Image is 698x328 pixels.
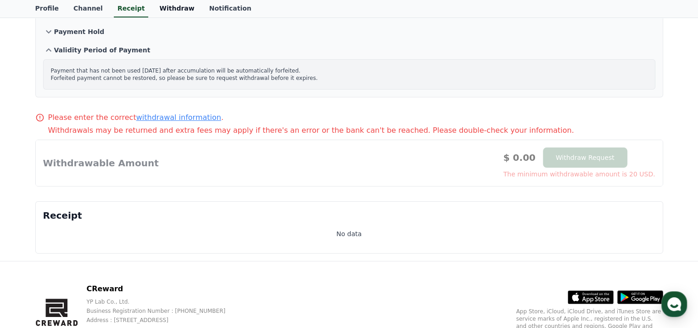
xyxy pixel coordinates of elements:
[3,252,61,275] a: Home
[336,229,362,238] p: No data
[86,317,240,324] p: Address : [STREET_ADDRESS]
[54,27,105,36] p: Payment Hold
[76,266,103,273] span: Messages
[51,67,648,82] p: Payment that has not been used [DATE] after accumulation will be automatically forfeited. Forfeit...
[86,283,240,294] p: CReward
[43,41,655,59] button: Validity Period of Payment
[43,209,655,222] p: Receipt
[86,307,240,315] p: Business Registration Number : [PHONE_NUMBER]
[23,266,39,273] span: Home
[48,112,223,123] p: Please enter the correct .
[136,266,158,273] span: Settings
[61,252,118,275] a: Messages
[136,113,221,122] a: withdrawal information
[54,45,151,55] p: Validity Period of Payment
[118,252,176,275] a: Settings
[48,125,663,136] p: Withdrawals may be returned and extra fees may apply if there's an error or the bank can't be rea...
[43,23,655,41] button: Payment Hold
[86,298,240,305] p: YP Lab Co., Ltd.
